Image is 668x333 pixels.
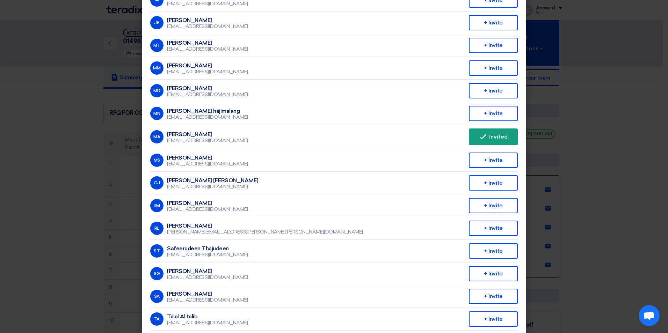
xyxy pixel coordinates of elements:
[469,175,518,191] div: + Invite
[167,320,248,326] div: [EMAIL_ADDRESS][DOMAIN_NAME]
[469,60,518,76] div: + Invite
[167,108,248,114] div: [PERSON_NAME] hajimalang
[150,61,164,75] div: MM
[150,16,164,29] div: JB
[167,229,363,235] div: [PERSON_NAME][EMAIL_ADDRESS][PERSON_NAME][PERSON_NAME][DOMAIN_NAME]
[167,114,248,120] div: [EMAIL_ADDRESS][DOMAIN_NAME]
[469,106,518,121] div: + Invite
[469,153,518,168] div: + Invite
[150,130,164,143] div: MA
[167,17,248,23] div: [PERSON_NAME]
[167,138,248,144] div: [EMAIL_ADDRESS][DOMAIN_NAME]
[150,312,164,326] div: TA
[167,291,248,297] div: [PERSON_NAME]
[167,206,248,213] div: [EMAIL_ADDRESS][DOMAIN_NAME]
[167,245,248,252] div: Safeerudeen Thajudeen
[167,161,248,167] div: [EMAIL_ADDRESS][DOMAIN_NAME]
[469,311,518,327] div: + Invite
[150,84,164,97] div: MD
[167,155,248,161] div: [PERSON_NAME]
[167,297,248,303] div: [EMAIL_ADDRESS][DOMAIN_NAME]
[469,266,518,281] div: + Invite
[167,313,248,320] div: Talal Al talib
[150,176,164,190] div: OJ
[150,244,164,258] div: ST
[150,222,164,235] div: RL
[167,131,248,138] div: [PERSON_NAME]
[489,134,508,140] span: Invited
[167,46,248,52] div: [EMAIL_ADDRESS][DOMAIN_NAME]
[167,268,248,274] div: [PERSON_NAME]
[150,199,164,212] div: RM
[150,267,164,280] div: SG
[167,23,248,30] div: [EMAIL_ADDRESS][DOMAIN_NAME]
[150,154,164,167] div: MS
[167,223,363,229] div: [PERSON_NAME]
[469,221,518,236] div: + Invite
[469,198,518,213] div: + Invite
[167,200,248,206] div: [PERSON_NAME]
[167,252,248,258] div: [EMAIL_ADDRESS][DOMAIN_NAME]
[639,305,660,326] div: Open chat
[469,243,518,259] div: + Invite
[167,91,248,98] div: [EMAIL_ADDRESS][DOMAIN_NAME]
[469,83,518,98] div: + Invite
[167,69,248,75] div: [EMAIL_ADDRESS][DOMAIN_NAME]
[167,177,258,184] div: [PERSON_NAME] [PERSON_NAME]
[167,274,248,281] div: [EMAIL_ADDRESS][DOMAIN_NAME]
[167,184,258,190] div: [EMAIL_ADDRESS][DOMAIN_NAME]
[167,40,248,46] div: [PERSON_NAME]
[469,15,518,30] div: + Invite
[167,1,248,7] div: [EMAIL_ADDRESS][DOMAIN_NAME]
[150,290,164,303] div: SA
[150,39,164,52] div: MT
[469,128,518,145] button: Invited
[167,85,248,91] div: [PERSON_NAME]
[167,62,248,69] div: [PERSON_NAME]
[150,107,164,120] div: MN
[469,38,518,53] div: + Invite
[469,289,518,304] div: + Invite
